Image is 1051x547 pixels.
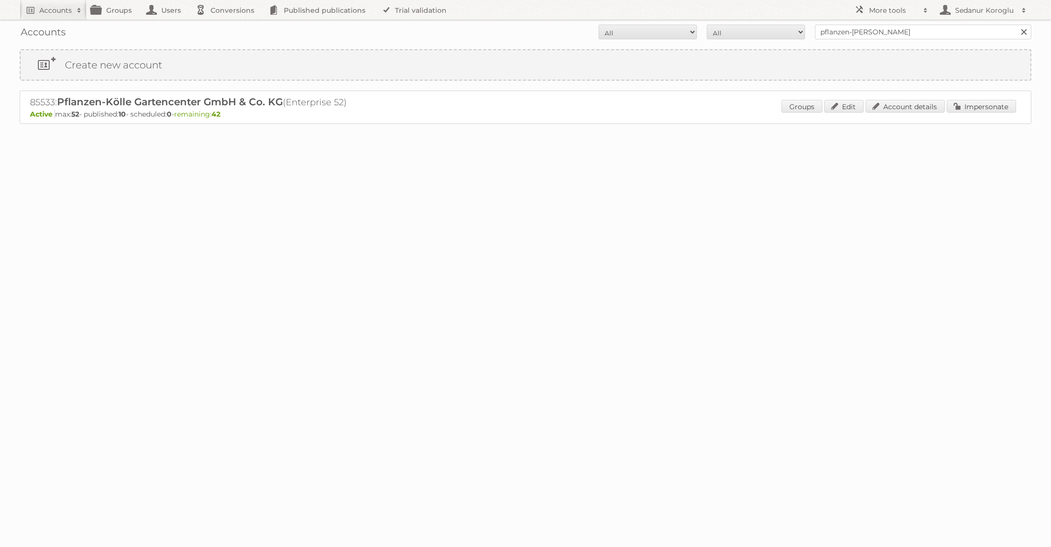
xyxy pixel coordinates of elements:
[57,96,283,108] span: Pflanzen-Kölle Gartencenter GmbH & Co. KG
[211,110,220,119] strong: 42
[21,50,1030,80] a: Create new account
[30,110,1021,119] p: max: - published: - scheduled: -
[30,110,55,119] span: Active
[167,110,172,119] strong: 0
[824,100,864,113] a: Edit
[71,110,79,119] strong: 52
[119,110,126,119] strong: 10
[866,100,945,113] a: Account details
[781,100,822,113] a: Groups
[174,110,220,119] span: remaining:
[869,5,918,15] h2: More tools
[947,100,1016,113] a: Impersonate
[30,96,374,109] h2: 85533: (Enterprise 52)
[39,5,72,15] h2: Accounts
[953,5,1017,15] h2: Sedanur Koroglu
